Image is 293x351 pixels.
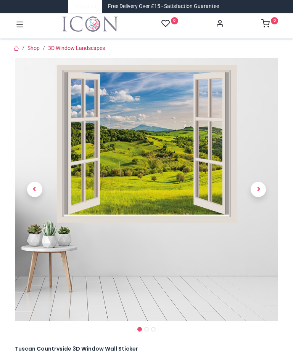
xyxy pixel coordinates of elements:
[27,182,42,197] span: Previous
[261,21,278,27] a: 0
[171,17,178,24] sup: 0
[74,3,97,10] a: Trustpilot
[15,98,55,282] a: Previous
[239,98,279,282] a: Next
[27,45,40,51] a: Shop
[108,3,219,10] div: Free Delivery Over £15 - Satisfaction Guarantee
[62,16,118,32] img: Icon Wall Stickers
[161,19,178,29] a: 0
[62,16,118,32] a: Logo of Icon Wall Stickers
[15,58,278,321] img: Tuscan Countryside 3D Window Wall Sticker
[216,21,224,27] a: Account Info
[251,182,266,197] span: Next
[271,17,278,24] sup: 0
[48,45,105,51] a: 3D Window Landscapes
